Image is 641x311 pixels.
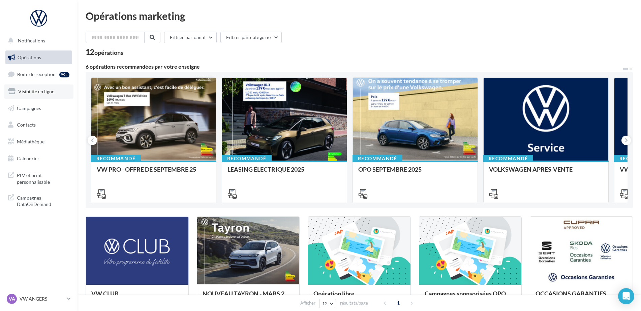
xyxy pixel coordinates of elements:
a: VA VW ANGERS [5,292,72,305]
a: Calendrier [4,151,73,166]
div: VOLKSWAGEN APRES-VENTE [489,166,603,179]
a: Campagnes [4,101,73,115]
span: Calendrier [17,155,39,161]
div: Open Intercom Messenger [618,288,634,304]
div: LEASING ÉLECTRIQUE 2025 [227,166,341,179]
button: Filtrer par catégorie [220,32,282,43]
div: OPO SEPTEMBRE 2025 [358,166,472,179]
span: Visibilité en ligne [18,89,54,94]
a: Médiathèque [4,135,73,149]
span: Contacts [17,122,36,128]
div: 99+ [59,72,69,77]
button: 12 [319,299,336,308]
span: Notifications [18,38,45,43]
a: Contacts [4,118,73,132]
a: Campagnes DataOnDemand [4,191,73,210]
div: Opérations marketing [86,11,633,21]
a: PLV et print personnalisable [4,168,73,188]
div: 6 opérations recommandées par votre enseigne [86,64,622,69]
div: OCCASIONS GARANTIES [536,290,627,304]
span: Campagnes DataOnDemand [17,193,69,208]
a: Visibilité en ligne [4,84,73,99]
span: résultats/page [340,300,368,306]
div: VW PRO - OFFRE DE SEPTEMBRE 25 [97,166,211,179]
a: Opérations [4,50,73,65]
a: Boîte de réception99+ [4,67,73,81]
span: Opérations [18,55,41,60]
span: Médiathèque [17,139,44,144]
div: Recommandé [483,155,533,162]
button: Notifications [4,34,71,48]
div: 12 [86,48,123,56]
span: VA [9,296,15,302]
div: Recommandé [353,155,402,162]
span: 12 [322,301,328,306]
div: Recommandé [91,155,141,162]
span: PLV et print personnalisable [17,171,69,185]
button: Filtrer par canal [164,32,217,43]
p: VW ANGERS [20,296,64,302]
div: VW CLUB [91,290,183,304]
span: Afficher [300,300,315,306]
span: Boîte de réception [17,71,56,77]
div: Recommandé [222,155,272,162]
div: opérations [94,49,123,56]
span: 1 [393,298,404,308]
div: Campagnes sponsorisées OPO [425,290,516,304]
span: Campagnes [17,105,41,111]
div: Opération libre [313,290,405,304]
div: NOUVEAU TAYRON - MARS 2025 [203,290,294,304]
